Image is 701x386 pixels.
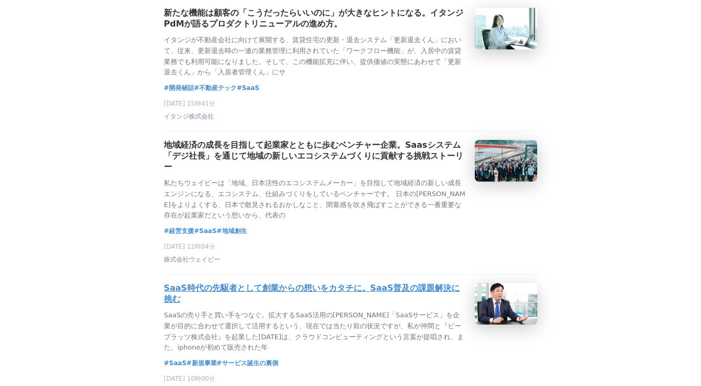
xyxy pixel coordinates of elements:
a: #SaaS [164,358,187,368]
a: イタンジ株式会社 [164,115,214,123]
span: イタンジ株式会社 [164,112,214,121]
a: 新たな機能は顧客の「こうだったらいいのに」が大きなヒントになる。イタンジPdMが語るプロダクトリニューアルの進め方。イタンジが不動産会社に向けて展開する、賃貸住宅の更新・退去システム「更新退去く... [164,8,537,78]
a: #SaaS [194,226,217,236]
h3: SaaS時代の先駆者として創業からの想いをカタチに。SaaS普及の課題解決に挑む [164,283,466,305]
h3: 新たな機能は顧客の「こうだったらいいのに」が大きなヒントになる。イタンジPdMが語るプロダクトリニューアルの進め方。 [164,8,466,30]
a: #開発秘話 [164,83,194,93]
a: #不動産テック [194,83,237,93]
p: イタンジが不動産会社に向けて展開する、賃貸住宅の更新・退去システム「更新退去くん」において、従来、更新退去時の一連の業務管理に利用されていた「ワークフロー機能」が、入居中の賃貸業務でも利用可能に... [164,35,466,78]
a: #サービス誕生の裏側 [217,358,278,368]
h3: 地域経済の成長を目指して起業家とともに歩むベンチャー企業。Saasシステム「デジ社長」を通じて地域の新しいエコシステムづくりに貢献する挑戦ストーリー [164,140,466,173]
a: #SaaS [237,83,259,93]
a: 株式会社ウェイビー [164,259,220,266]
a: #新規事業 [187,358,217,368]
p: [DATE] 15時41分 [164,99,537,108]
p: [DATE] 12時04分 [164,242,537,251]
a: #経営支援 [164,226,194,236]
a: 地域経済の成長を目指して起業家とともに歩むベンチャー企業。Saasシステム「デジ社長」を通じて地域の新しいエコシステムづくりに貢献する挑戦ストーリー私たちウェイビーは「地域、日本活性のエコシステ... [164,140,537,221]
p: 私たちウェイビーは「地域、日本活性のエコシステムメーカー」を目指して地域経済の新しい成長エンジンになる、エコシステム、仕組みづくりをしているベンチャーです。 日本の[PERSON_NAME]をよ... [164,178,466,221]
a: SaaS時代の先駆者として創業からの想いをカタチに。SaaS普及の課題解決に挑むSaaSの売り手と買い手をつなぐ。拡大するSaaS活用の[PERSON_NAME]「SaaSサービス」を企業が目的... [164,283,537,353]
p: SaaSの売り手と買い手をつなぐ。拡大するSaaS活用の[PERSON_NAME]「SaaSサービス」を企業が目的に合わせて選択して活用するという、現在では当たり前の状況ですが、私が仲間と『ビー... [164,310,466,353]
p: [DATE] 10時00分 [164,375,537,383]
a: #地域創生 [217,226,247,236]
span: 株式会社ウェイビー [164,255,220,264]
